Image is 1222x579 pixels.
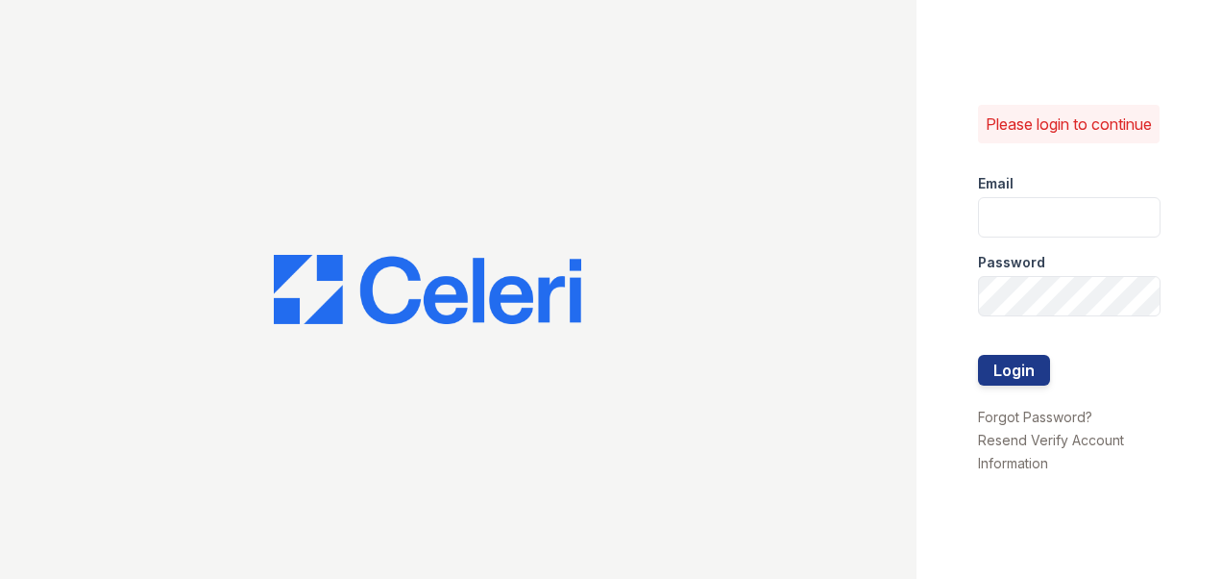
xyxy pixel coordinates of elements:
p: Please login to continue [986,113,1152,136]
label: Email [978,174,1014,193]
a: Resend Verify Account Information [978,432,1124,471]
label: Password [978,253,1045,272]
button: Login [978,355,1050,386]
a: Forgot Password? [978,409,1092,425]
img: CE_Logo_Blue-a8612792a0a2168367f1c8372b55b34899dd931a85d93a1a3d3e32e68fde9ad4.png [274,255,581,324]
